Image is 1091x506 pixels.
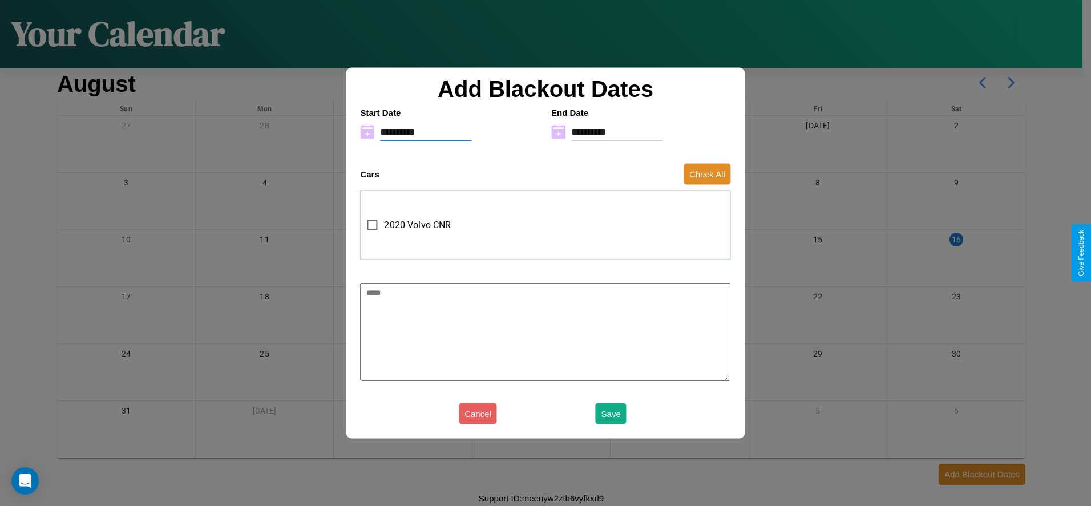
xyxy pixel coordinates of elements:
div: Open Intercom Messenger [11,467,39,495]
button: Save [596,403,627,424]
h4: End Date [551,107,731,117]
span: 2020 Volvo CNR [384,218,451,232]
div: Give Feedback [1077,230,1085,276]
h4: Start Date [360,107,540,117]
button: Check All [684,164,731,185]
button: Cancel [459,403,497,424]
h2: Add Blackout Dates [354,76,736,102]
h4: Cars [360,169,379,179]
